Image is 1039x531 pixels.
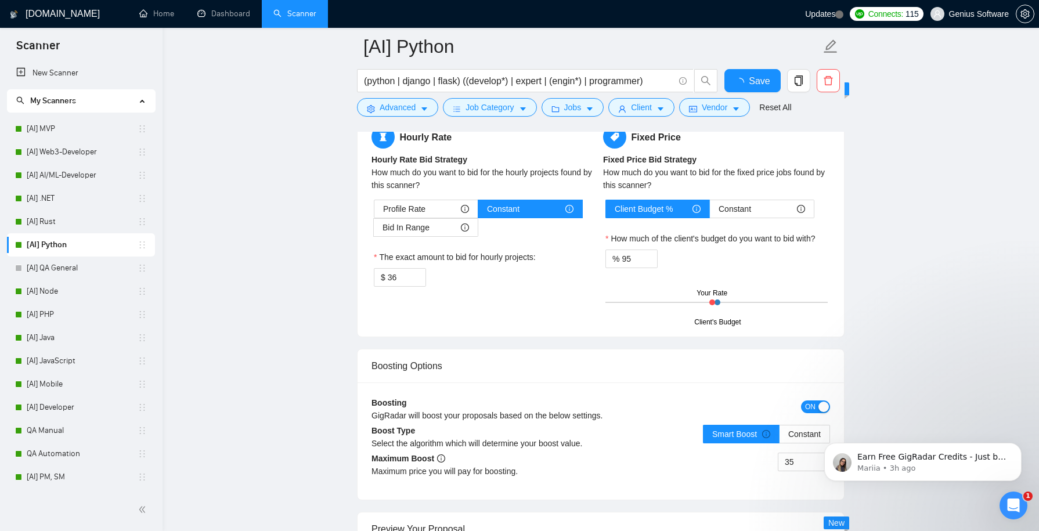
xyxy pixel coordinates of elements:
[200,20,223,45] div: ?
[273,9,316,19] a: searchScanner
[7,187,155,210] li: [AI] .NET
[437,454,445,463] span: info-circle
[1023,492,1033,501] span: 1
[9,352,223,386] div: Dima says…
[138,310,147,319] span: holder
[7,37,69,62] span: Scanner
[735,78,749,87] span: loading
[1000,492,1027,519] iframe: Intercom live chat
[27,210,138,233] a: [AI] Rust
[7,419,155,442] li: QA Manual
[371,465,601,478] div: Maximum price you will pay for boosting.
[732,104,740,113] span: caret-down
[487,200,519,218] span: Constant
[138,263,147,273] span: holder
[374,251,536,263] label: The exact amount to bid for hourly projects:
[27,257,138,280] a: [AI] QA General
[461,223,469,232] span: info-circle
[712,429,770,439] span: Smart Boost
[719,200,751,218] span: Constant
[33,6,52,25] img: Profile image for AI Assistant from GigRadar 📡
[542,98,604,117] button: folderJobscaret-down
[138,472,147,482] span: holder
[138,380,147,389] span: holder
[371,454,445,463] b: Maximum Boost
[27,349,138,373] a: [AI] JavaScript
[420,104,428,113] span: caret-down
[7,210,155,233] li: [AI] Rust
[7,442,155,465] li: QA Automation
[631,101,652,114] span: Client
[7,164,155,187] li: [AI] AI/ML-Developer
[9,20,223,55] div: sl@geniussoftware.net says…
[371,125,395,149] span: hourglass
[787,69,810,92] button: copy
[27,419,138,442] a: QA Manual
[42,157,223,194] div: тобто в промпі не треба на них посилатися?
[788,429,821,439] span: Constant
[805,9,835,19] span: Updates
[7,373,155,396] li: [AI] Mobile
[138,171,147,180] span: holder
[679,77,687,85] span: info-circle
[27,117,138,140] a: [AI] MVP
[9,203,223,317] div: Dima says…
[817,75,839,86] span: delete
[138,504,150,515] span: double-left
[807,418,1039,500] iframe: Intercom notifications message
[519,104,527,113] span: caret-down
[868,8,903,20] span: Connects:
[697,288,727,299] div: Your Rate
[56,15,145,26] p: The team can also help
[695,75,717,86] span: search
[16,62,146,85] a: New Scanner
[749,74,770,88] span: Save
[197,9,250,19] a: dashboardDashboard
[56,6,193,15] h1: AI Assistant from GigRadar 📡
[855,9,864,19] img: upwork-logo.png
[7,396,155,419] li: [AI] Developer
[608,98,674,117] button: userClientcaret-down
[367,104,375,113] span: setting
[461,205,469,213] span: info-circle
[805,400,816,413] span: ON
[603,155,697,164] b: Fixed Price Bid Strategy
[817,69,840,92] button: delete
[27,442,138,465] a: QA Automation
[27,303,138,326] a: [AI] PHP
[7,117,155,140] li: [AI] MVP
[762,430,770,438] span: info-circle
[138,147,147,157] span: holder
[656,104,665,113] span: caret-down
[702,101,727,114] span: Vendor
[10,5,18,24] img: logo
[357,98,438,117] button: settingAdvancedcaret-down
[7,465,155,489] li: [AI] PM, SM
[603,125,830,149] h5: Fixed Price
[7,303,155,326] li: [AI] PHP
[138,124,147,133] span: holder
[724,69,781,92] button: Save
[210,27,214,38] div: ?
[139,9,174,19] a: homeHome
[9,352,143,377] div: Будь ласка, звертайтесь :)
[605,232,816,245] label: How much of the client's budget do you want to bid with?
[7,280,155,303] li: [AI] Node
[371,409,716,422] div: GigRadar will boost your proposals based on the below settings.
[933,10,941,18] span: user
[1016,9,1034,19] a: setting
[138,217,147,226] span: holder
[371,398,407,407] b: Boosting
[9,54,223,157] div: Dima says…
[603,125,626,149] span: tag
[443,98,536,117] button: barsJob Categorycaret-down
[692,205,701,213] span: info-circle
[466,101,514,114] span: Job Category
[30,96,76,106] span: My Scanners
[828,518,845,528] span: New
[586,104,594,113] span: caret-down
[9,157,223,203] div: sl@geniussoftware.net says…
